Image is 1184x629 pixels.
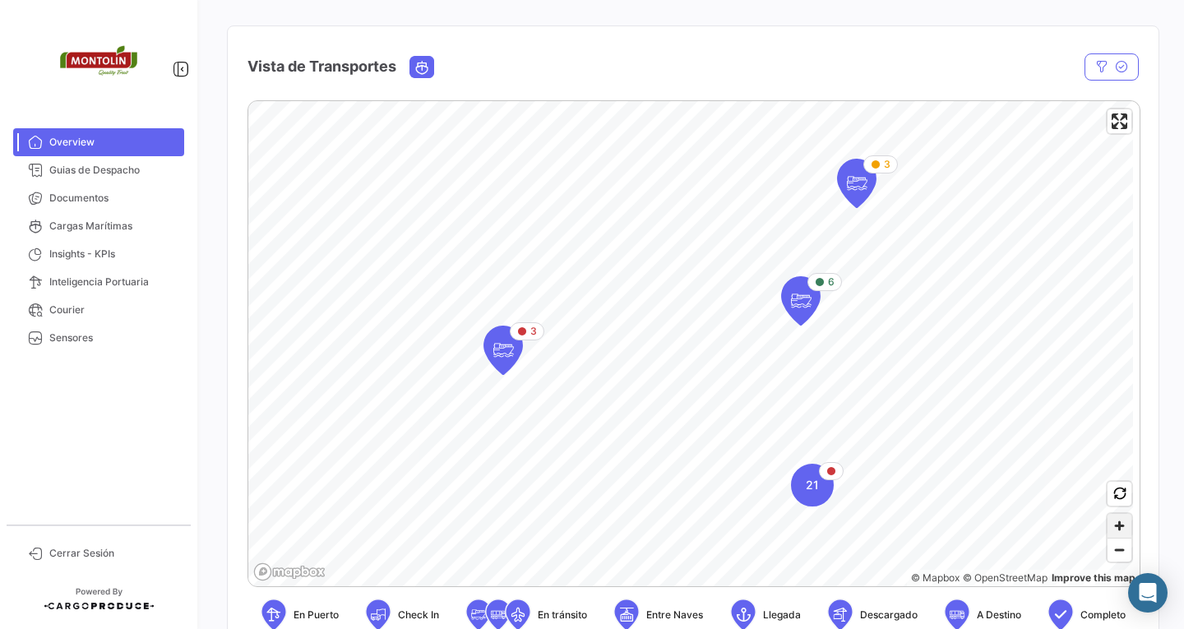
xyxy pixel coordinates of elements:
a: Mapbox logo [253,562,326,581]
span: Zoom out [1108,539,1131,562]
a: Documentos [13,184,184,212]
button: Ocean [410,57,433,77]
a: Sensores [13,324,184,352]
span: Completo [1080,608,1126,622]
span: 3 [530,324,537,339]
span: Guias de Despacho [49,163,178,178]
span: Check In [398,608,439,622]
a: Map feedback [1052,571,1135,584]
button: Zoom in [1108,514,1131,538]
a: Inteligencia Portuaria [13,268,184,296]
span: 21 [806,477,819,493]
span: Insights - KPIs [49,247,178,261]
span: Cerrar Sesión [49,546,178,561]
span: A Destino [977,608,1021,622]
span: Inteligencia Portuaria [49,275,178,289]
a: Guias de Despacho [13,156,184,184]
div: Map marker [837,159,876,208]
a: Cargas Marítimas [13,212,184,240]
a: Courier [13,296,184,324]
span: Descargado [860,608,918,622]
span: Overview [49,135,178,150]
span: 6 [828,275,835,289]
button: Enter fullscreen [1108,109,1131,133]
span: Cargas Marítimas [49,219,178,234]
div: Map marker [791,464,834,506]
h4: Vista de Transportes [247,55,396,78]
span: Llegada [763,608,801,622]
span: En tránsito [538,608,587,622]
span: Documentos [49,191,178,206]
a: OpenStreetMap [963,571,1048,584]
div: Map marker [781,276,821,326]
canvas: Map [248,101,1133,588]
a: Insights - KPIs [13,240,184,268]
a: Overview [13,128,184,156]
span: Entre Naves [646,608,703,622]
span: En Puerto [294,608,339,622]
span: Sensores [49,331,178,345]
div: Abrir Intercom Messenger [1128,573,1168,613]
button: Zoom out [1108,538,1131,562]
div: Map marker [483,326,523,375]
span: Courier [49,303,178,317]
a: Mapbox [911,571,960,584]
img: 2d55ee68-5a11-4b18-9445-71bae2c6d5df.png [58,20,140,102]
span: 3 [884,157,890,172]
